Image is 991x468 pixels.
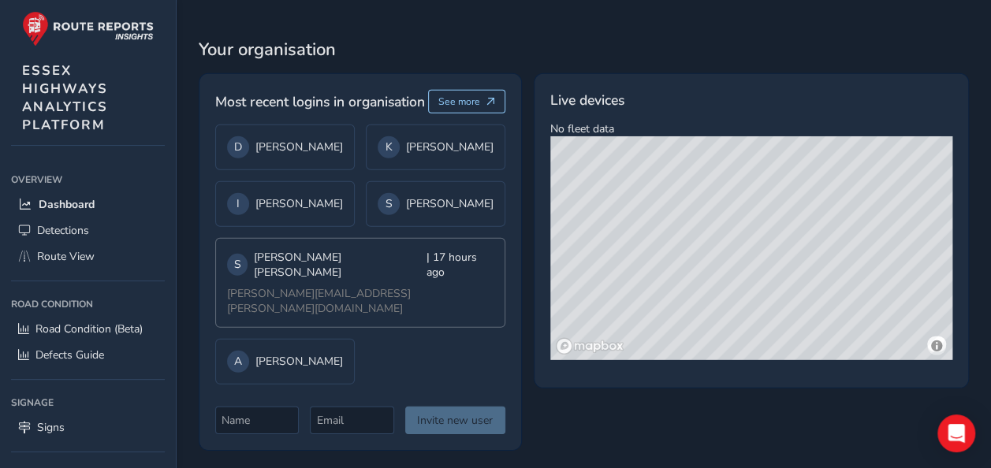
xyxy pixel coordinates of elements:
div: No fleet data [534,73,969,388]
span: Most recent logins in organisation [215,91,425,112]
div: Open Intercom Messenger [937,414,975,452]
span: S [234,257,241,272]
span: S [386,196,393,211]
div: [PERSON_NAME] [378,193,494,215]
div: Overview [11,168,165,191]
a: Dashboard [11,191,165,217]
div: Signage [11,391,165,414]
span: D [234,139,242,154]
span: See more [438,95,480,108]
span: Your organisation [199,38,969,61]
span: Route View [37,249,95,264]
a: Road Condition (Beta) [11,316,165,342]
span: A [234,354,242,369]
span: [PERSON_NAME][EMAIL_ADDRESS][PERSON_NAME][DOMAIN_NAME] [227,286,411,316]
span: Live devices [550,90,624,110]
a: Detections [11,217,165,243]
input: Name [215,407,299,434]
span: Dashboard [39,197,95,212]
span: Signs [37,420,65,435]
input: Email [310,407,393,434]
div: [PERSON_NAME] [227,351,343,373]
div: [PERSON_NAME] [227,136,343,158]
span: ESSEX HIGHWAYS ANALYTICS PLATFORM [22,61,108,134]
a: Route View [11,243,165,269]
button: See more [428,90,506,113]
span: K [386,139,393,154]
div: [PERSON_NAME] [378,136,494,158]
div: [PERSON_NAME] [227,193,343,215]
span: Detections [37,223,89,238]
img: rr logo [22,11,154,46]
div: Road Condition [11,292,165,316]
a: Defects Guide [11,342,165,368]
span: Road Condition (Beta) [35,321,143,336]
span: | 17 hours ago [427,250,494,280]
span: I [237,196,240,211]
a: Signs [11,414,165,440]
div: [PERSON_NAME] [PERSON_NAME] [227,250,494,280]
span: Defects Guide [35,347,104,362]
